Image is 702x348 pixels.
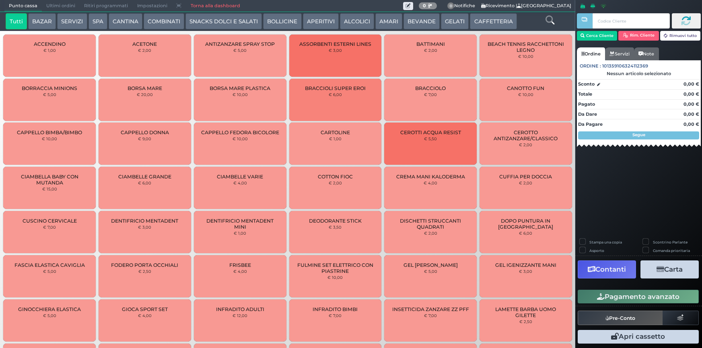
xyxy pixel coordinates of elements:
[303,13,339,29] button: APERITIVI
[578,91,592,97] strong: Totale
[416,41,445,47] span: BATTIMANI
[313,306,358,312] span: INFRADITO BIMBI
[233,48,247,53] small: € 5,00
[263,13,301,29] button: BOLLICINE
[424,231,437,235] small: € 2,00
[447,2,455,10] span: 0
[519,319,532,324] small: € 2,50
[138,269,151,274] small: € 2,50
[632,132,645,137] strong: Segue
[28,13,56,29] button: BAZAR
[229,262,251,268] span: FRISBEE
[589,240,622,245] label: Stampa una copia
[424,136,437,141] small: € 5,50
[396,174,465,180] span: CREMA MANI KALODERMA
[578,290,699,303] button: Pagamento avanzato
[109,13,142,29] button: CANTINA
[340,13,374,29] button: ALCOLICI
[296,262,375,274] span: FULMINE SET ELETTRICO CON PIASTRINE
[128,85,162,91] span: BORSA MARE
[578,260,636,278] button: Contanti
[10,174,89,186] span: CIAMBELLA BABY CON MUTANDA
[683,91,699,97] strong: 0,00 €
[185,13,262,29] button: SNACKS DOLCI E SALATI
[578,311,663,325] button: Pre-Conto
[486,306,565,318] span: LAMETTE BARBA UOMO GILETTE
[138,313,152,318] small: € 4,00
[201,129,279,135] span: CAPPELLO FEDORA BICOLORE
[400,129,461,135] span: CEROTTI ACQUA RESIST
[305,85,366,91] span: BRACCIOLI SUPER EROI
[577,71,701,76] div: Nessun articolo selezionato
[201,218,280,230] span: DENTIFRICIO MENTADENT MINI
[653,240,688,245] label: Scontrino Parlante
[605,47,634,60] a: Servizi
[138,48,151,53] small: € 2,00
[80,0,132,12] span: Ritiri programmati
[43,92,56,97] small: € 5,00
[415,85,446,91] span: BRACCIOLO
[205,41,275,47] span: ANTIZANZARE SPRAY STOP
[589,248,604,253] label: Asporto
[210,85,270,91] span: BORSA MARE PLASTICA
[392,306,469,312] span: INSETTICIDA ZANZARE ZZ PFF
[23,218,77,224] span: CUSCINO CERVICALE
[602,63,648,70] span: 101359106324112369
[89,13,107,29] button: SPA
[634,47,659,60] a: Note
[403,262,458,268] span: GEL [PERSON_NAME]
[234,231,246,235] small: € 1,00
[424,313,437,318] small: € 7,00
[486,218,565,230] span: DOPO PUNTURA IN [GEOGRAPHIC_DATA]
[519,142,532,147] small: € 2,00
[329,92,342,97] small: € 6,00
[329,225,342,229] small: € 3,50
[186,0,244,12] a: Torna alla dashboard
[144,13,184,29] button: COMBINATI
[17,129,82,135] span: CAPPELLO BIMBA/BIMBO
[683,121,699,127] strong: 0,00 €
[138,180,151,185] small: € 6,00
[499,174,552,180] span: CUFFIA PER DOCCIA
[122,306,168,312] span: GIOCA SPORT SET
[22,85,77,91] span: BORRACCIA MINIONS
[233,136,248,141] small: € 10,00
[132,41,157,47] span: ACETONE
[329,136,342,141] small: € 1,00
[660,31,701,41] button: Rimuovi tutto
[329,48,342,53] small: € 3,00
[683,81,699,87] strong: 0,00 €
[42,186,57,191] small: € 15,00
[423,3,426,8] b: 0
[578,101,595,107] strong: Pagato
[683,111,699,117] strong: 0,00 €
[519,231,532,235] small: € 6,00
[618,31,659,41] button: Rim. Cliente
[486,41,565,53] span: BEACH TENNIS RACCHETTONI LEGNO
[216,306,264,312] span: INFRADITO ADULTI
[577,31,618,41] button: Cerca Cliente
[321,129,350,135] span: CARTOLINE
[233,313,247,318] small: € 12,00
[495,262,556,268] span: GEL IGENIZZANTE MANI
[4,0,42,12] span: Punto cassa
[327,275,343,280] small: € 10,00
[470,13,517,29] button: CAFFETTERIA
[424,269,437,274] small: € 5,00
[43,225,56,229] small: € 7,00
[14,262,85,268] span: FASCIA ELASTICA CAVIGLIA
[424,48,437,53] small: € 2,00
[43,48,56,53] small: € 1,00
[578,330,699,344] button: Apri cassetto
[42,136,57,141] small: € 10,00
[133,0,172,12] span: Impostazioni
[518,54,533,59] small: € 10,00
[137,92,153,97] small: € 20,00
[578,111,597,117] strong: Da Dare
[577,47,605,60] a: Ordine
[486,129,565,141] span: CEROTTO ANTIZANZARE/CLASSICO
[43,269,56,274] small: € 5,00
[580,63,601,70] span: Ordine :
[653,248,690,253] label: Comanda prioritaria
[233,92,248,97] small: € 10,00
